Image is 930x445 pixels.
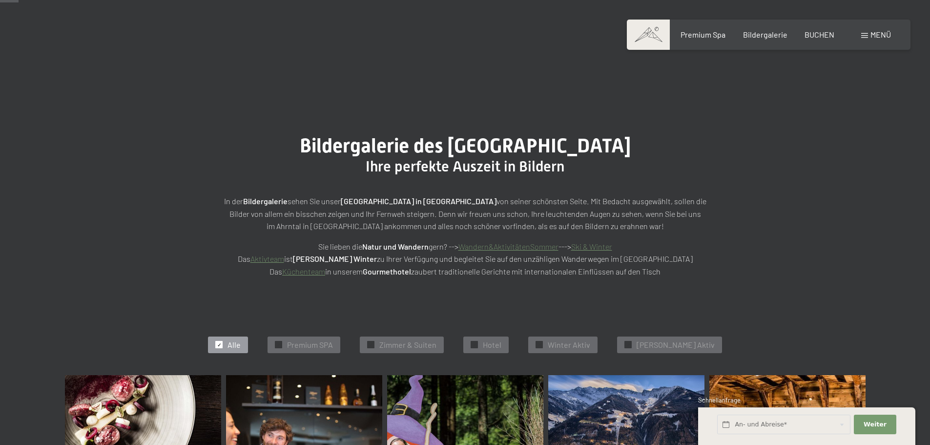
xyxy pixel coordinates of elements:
[548,339,590,350] span: Winter Aktiv
[227,339,241,350] span: Alle
[287,339,333,350] span: Premium SPA
[369,341,373,348] span: ✓
[243,196,288,206] strong: Bildergalerie
[537,341,541,348] span: ✓
[277,341,281,348] span: ✓
[221,195,709,233] p: In der sehen Sie unser von seiner schönsten Seite. Mit Bedacht ausgewählt, sollen die Bilder von ...
[698,396,741,404] span: Schnellanfrage
[366,158,564,175] span: Ihre perfekte Auszeit in Bildern
[854,415,896,435] button: Weiter
[341,196,496,206] strong: [GEOGRAPHIC_DATA] in [GEOGRAPHIC_DATA]
[250,254,284,263] a: Aktivteam
[362,242,429,251] strong: Natur und Wandern
[293,254,377,263] strong: [PERSON_NAME] Winter
[626,341,630,348] span: ✓
[483,339,501,350] span: Hotel
[217,341,221,348] span: ✓
[282,267,325,276] a: Küchenteam
[681,30,725,39] a: Premium Spa
[221,240,709,278] p: Sie lieben die gern? --> ---> Das ist zu Ihrer Verfügung und begleitet Sie auf den unzähligen Wan...
[300,134,631,157] span: Bildergalerie des [GEOGRAPHIC_DATA]
[805,30,834,39] a: BUCHEN
[571,242,612,251] a: Ski & Winter
[379,339,436,350] span: Zimmer & Suiten
[637,339,715,350] span: [PERSON_NAME] Aktiv
[473,341,476,348] span: ✓
[870,30,891,39] span: Menü
[864,420,887,429] span: Weiter
[363,267,411,276] strong: Gourmethotel
[743,30,787,39] a: Bildergalerie
[458,242,558,251] a: Wandern&AktivitätenSommer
